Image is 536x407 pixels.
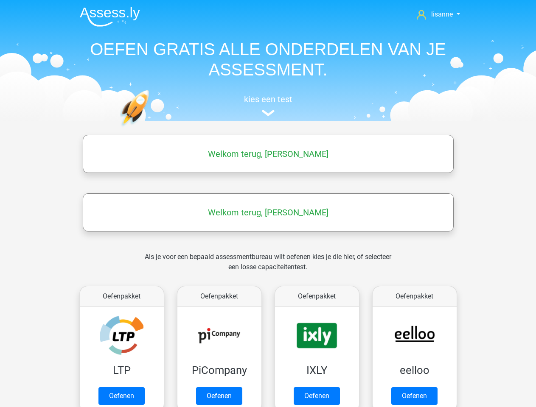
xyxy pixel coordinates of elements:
h5: Welkom terug, [PERSON_NAME] [87,207,449,217]
a: Oefenen [196,387,242,405]
span: lisanne [431,10,453,18]
h1: OEFEN GRATIS ALLE ONDERDELEN VAN JE ASSESSMENT. [73,39,463,80]
a: lisanne [413,9,463,20]
a: Oefenen [391,387,438,405]
h5: kies een test [73,94,463,104]
a: Oefenen [294,387,340,405]
a: kies een test [73,94,463,117]
img: Assessly [80,7,140,27]
a: Oefenen [98,387,145,405]
div: Als je voor een bepaald assessmentbureau wilt oefenen kies je die hier, of selecteer een losse ca... [138,252,398,282]
img: assessment [262,110,275,116]
h5: Welkom terug, [PERSON_NAME] [87,149,449,159]
img: oefenen [120,90,182,167]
